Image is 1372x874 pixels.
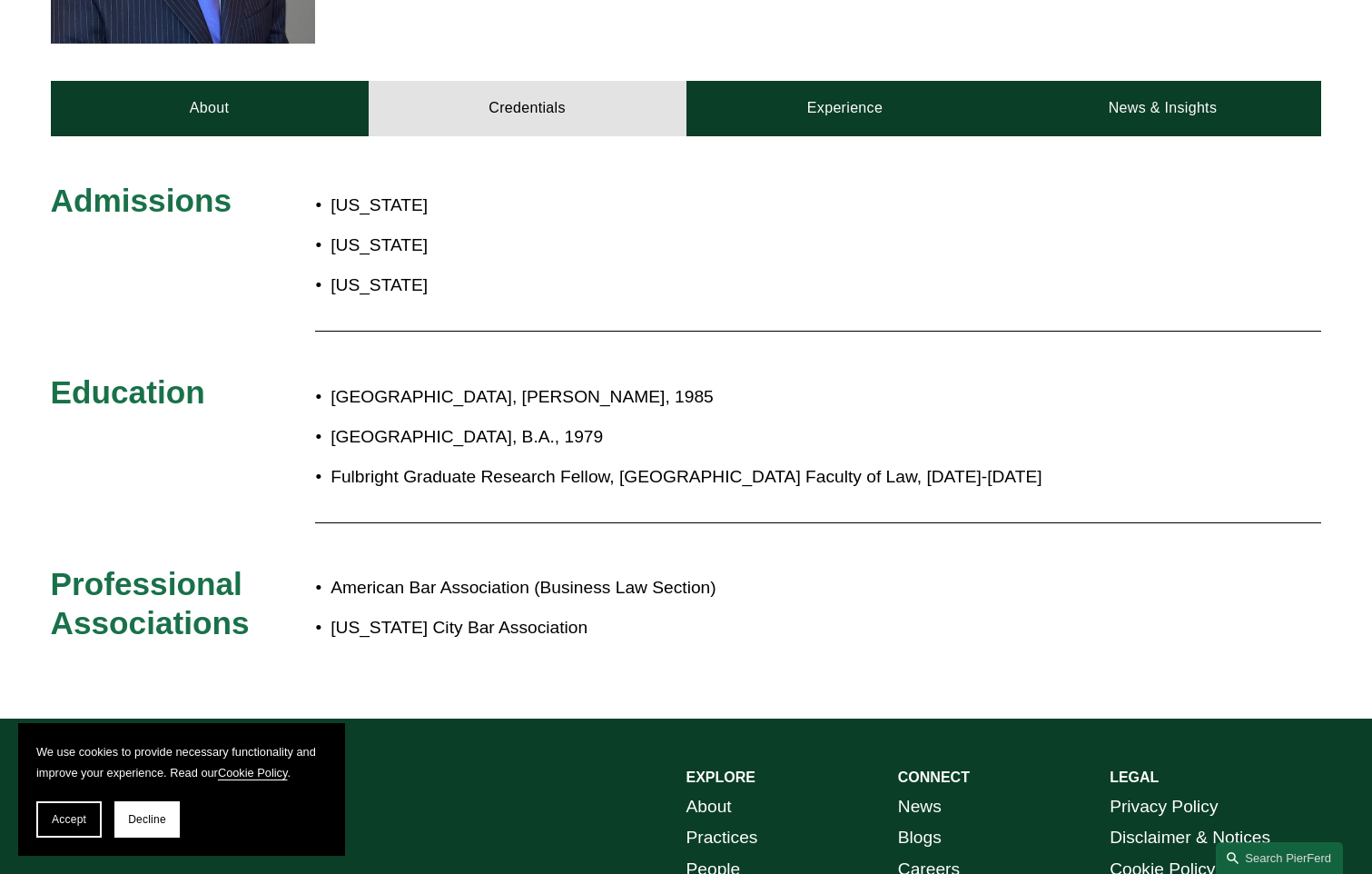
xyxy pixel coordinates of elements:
a: About [686,791,732,823]
p: American Bar Association (Business Law Section) [331,572,1162,604]
a: Search this site [1216,842,1343,874]
p: [US_STATE] [331,270,792,302]
button: Decline [114,801,180,838]
p: We use cookies to provide necessary functionality and improve your experience. Read our . [36,741,327,783]
p: [US_STATE] [331,190,792,222]
a: News & Insights [1003,81,1321,135]
a: Disclaimer & Notices [1110,822,1270,854]
span: Professional Associations [51,566,251,641]
a: About [51,81,369,135]
span: Admissions [51,183,232,218]
strong: EXPLORE [686,770,755,785]
a: Cookie Policy [218,766,288,780]
span: Education [51,374,205,410]
span: Decline [128,813,166,826]
p: Fulbright Graduate Research Fellow, [GEOGRAPHIC_DATA] Faculty of Law, [DATE]-[DATE] [331,462,1162,493]
a: Experience [686,81,1004,135]
a: Blogs [898,822,942,854]
a: Credentials [369,81,686,135]
button: Accept [36,801,102,838]
a: News [898,791,942,823]
strong: LEGAL [1110,770,1159,785]
p: [US_STATE] City Bar Association [331,612,1162,644]
p: [GEOGRAPHIC_DATA], B.A., 1979 [331,422,1162,453]
strong: CONNECT [898,770,970,785]
a: Privacy Policy [1110,791,1218,823]
a: Practices [686,822,758,854]
section: Cookie banner [18,723,345,856]
p: [GEOGRAPHIC_DATA], [PERSON_NAME], 1985 [331,382,1162,413]
span: Accept [52,813,86,826]
p: [US_STATE] [331,230,792,262]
